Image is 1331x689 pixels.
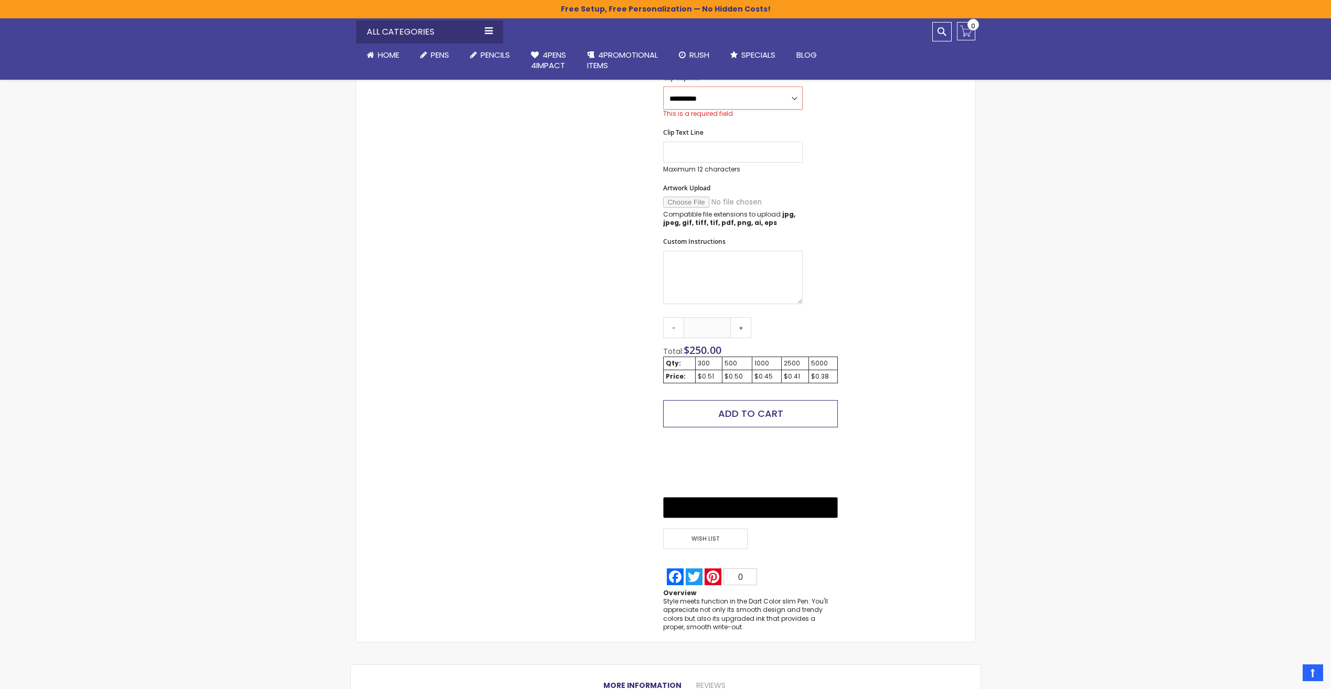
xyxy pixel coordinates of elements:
[704,568,758,585] a: Pinterest0
[689,343,721,357] span: 250.00
[754,359,780,368] div: 1000
[587,49,658,71] span: 4PROMOTIONAL ITEMS
[531,49,566,71] span: 4Pens 4impact
[741,49,775,60] span: Specials
[663,435,837,490] iframe: PayPal
[784,372,806,381] div: $0.41
[720,44,786,67] a: Specials
[698,359,720,368] div: 300
[666,568,685,585] a: Facebook
[663,210,795,227] strong: jpg, jpeg, gif, tiff, tif, pdf, png, ai, eps
[663,237,726,246] span: Custom Instructions
[663,529,747,549] span: Wish List
[685,568,704,585] a: Twitter
[666,372,686,381] strong: Price:
[663,497,837,518] button: Buy with GPay
[577,44,668,78] a: 4PROMOTIONALITEMS
[784,359,806,368] div: 2500
[811,359,835,368] div: 5000
[356,44,410,67] a: Home
[663,184,710,192] span: Artwork Upload
[663,597,837,631] div: Style meets function in the Dart Color slim Pen. You'll appreciate not only its smooth design and...
[684,343,721,357] span: $
[520,44,577,78] a: 4Pens4impact
[725,359,750,368] div: 500
[796,49,817,60] span: Blog
[698,372,720,381] div: $0.51
[1244,661,1331,689] iframe: Google Customer Reviews
[378,49,399,60] span: Home
[663,128,704,137] span: Clip Text Line
[786,44,827,67] a: Blog
[725,372,750,381] div: $0.50
[663,210,803,227] p: Compatible file extensions to upload:
[730,317,751,338] a: +
[811,372,835,381] div: $0.38
[663,317,684,338] a: -
[668,44,720,67] a: Rush
[689,49,709,60] span: Rush
[481,49,510,60] span: Pencils
[738,573,743,582] span: 0
[663,346,684,357] span: Total:
[666,359,681,368] strong: Qty:
[971,21,975,31] span: 0
[754,372,780,381] div: $0.45
[431,49,449,60] span: Pens
[663,529,750,549] a: Wish List
[718,407,783,420] span: Add to Cart
[460,44,520,67] a: Pencils
[663,165,803,174] p: Maximum 12 characters
[356,20,503,44] div: All Categories
[663,588,696,597] strong: Overview
[410,44,460,67] a: Pens
[957,22,975,40] a: 0
[663,400,837,427] button: Add to Cart
[663,110,803,118] div: This is a required field.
